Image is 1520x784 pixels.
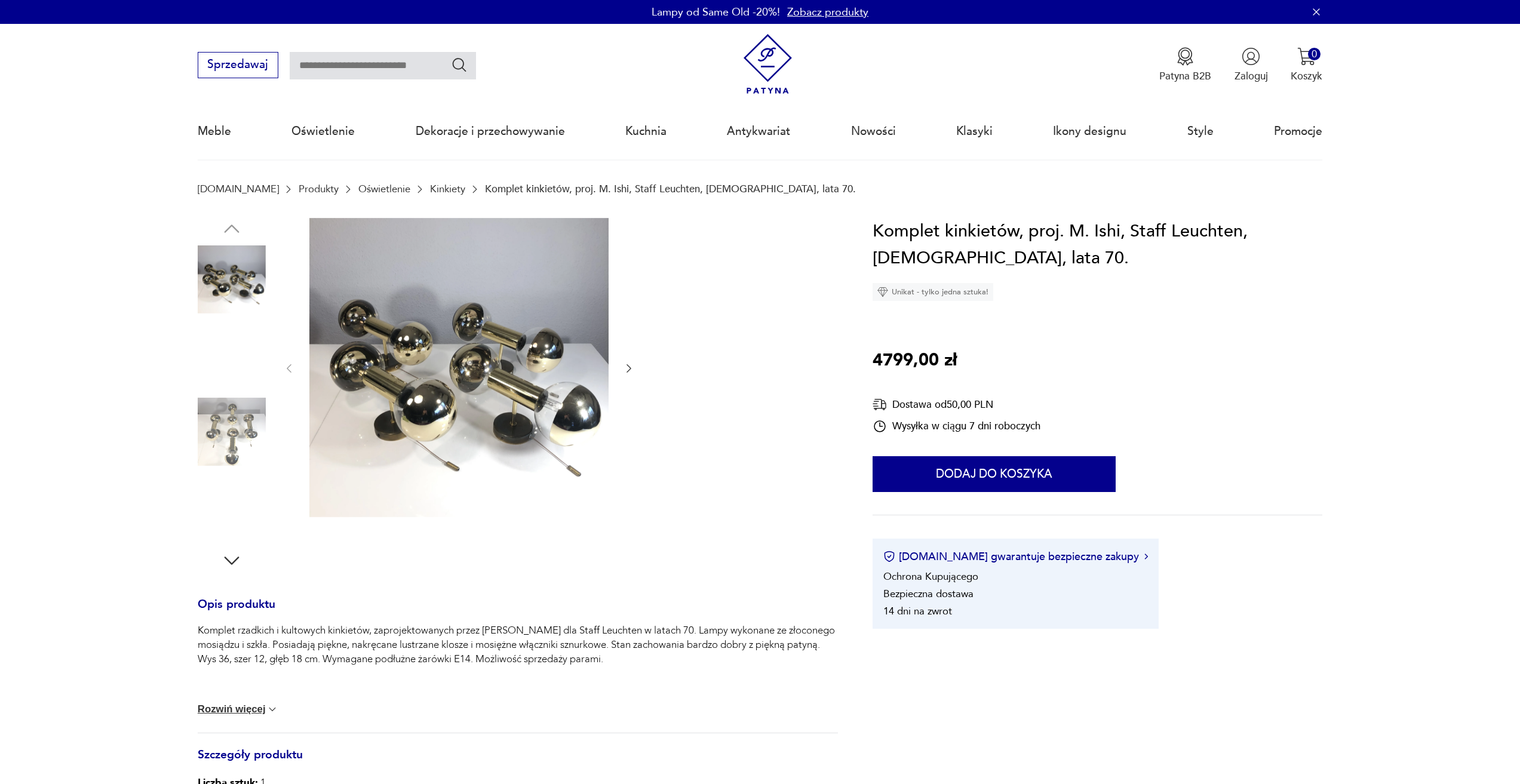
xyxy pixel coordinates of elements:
[430,183,465,195] a: Kinkiety
[883,604,952,618] li: 14 dni na zwrot
[873,347,957,374] p: 4799,00 zł
[358,183,410,195] a: Oświetlenie
[266,703,278,715] img: chevron down
[883,551,895,562] img: Ikona certyfikatu
[883,570,978,583] li: Ochrona Kupującego
[1297,47,1316,66] img: Ikona koszyka
[652,5,780,20] p: Lampy od Same Old -20%!
[198,104,231,159] a: Meble
[787,5,868,20] a: Zobacz produkty
[873,218,1322,272] h1: Komplet kinkietów, proj. M. Ishi, Staff Leuchten, [DEMOGRAPHIC_DATA], lata 70.
[198,474,266,542] img: Zdjęcie produktu Komplet kinkietów, proj. M. Ishi, Staff Leuchten, Niemcy, lata 70.
[1187,104,1214,159] a: Style
[198,52,278,78] button: Sprzedawaj
[873,456,1116,492] button: Dodaj do koszyka
[1291,69,1322,83] p: Koszyk
[956,104,993,159] a: Klasyki
[198,751,838,774] h3: Szczegóły produktu
[291,104,355,159] a: Oświetlenie
[1235,47,1268,83] button: Zaloguj
[1308,48,1321,60] div: 0
[198,183,279,195] a: [DOMAIN_NAME]
[198,703,279,715] button: Rozwiń więcej
[198,600,838,624] h3: Opis produktu
[738,34,798,94] img: Patyna - sklep z meblami i dekoracjami vintage
[877,287,888,297] img: Ikona diamentu
[198,398,266,466] img: Zdjęcie produktu Komplet kinkietów, proj. M. Ishi, Staff Leuchten, Niemcy, lata 70.
[198,245,266,313] img: Zdjęcie produktu Komplet kinkietów, proj. M. Ishi, Staff Leuchten, Niemcy, lata 70.
[873,419,1040,433] div: Wysyłka w ciągu 7 dni roboczych
[1144,554,1148,559] img: Ikona strzałki w prawo
[1235,69,1268,83] p: Zaloguj
[1053,104,1126,159] a: Ikony designu
[883,587,974,601] li: Bezpieczna dostawa
[883,549,1148,564] button: [DOMAIN_NAME] gwarantuje bezpieczne zakupy
[873,397,887,412] img: Ikona dostawy
[873,397,1040,412] div: Dostawa od 50,00 PLN
[485,183,856,195] p: Komplet kinkietów, proj. M. Ishi, Staff Leuchten, [DEMOGRAPHIC_DATA], lata 70.
[451,56,468,73] button: Szukaj
[299,183,339,195] a: Produkty
[198,623,838,666] p: Komplet rzadkich i kultowych kinkietów, zaprojektowanych przez [PERSON_NAME] dla Staff Leuchten w...
[1274,104,1322,159] a: Promocje
[625,104,667,159] a: Kuchnia
[416,104,565,159] a: Dekoracje i przechowywanie
[1159,69,1211,83] p: Patyna B2B
[851,104,896,159] a: Nowości
[727,104,790,159] a: Antykwariat
[1176,47,1194,66] img: Ikona medalu
[309,218,609,517] img: Zdjęcie produktu Komplet kinkietów, proj. M. Ishi, Staff Leuchten, Niemcy, lata 70.
[873,283,993,301] div: Unikat - tylko jedna sztuka!
[1159,47,1211,83] a: Ikona medaluPatyna B2B
[198,61,278,70] a: Sprzedawaj
[1159,47,1211,83] button: Patyna B2B
[198,321,266,389] img: Zdjęcie produktu Komplet kinkietów, proj. M. Ishi, Staff Leuchten, Niemcy, lata 70.
[1291,47,1322,83] button: 0Koszyk
[1242,47,1260,66] img: Ikonka użytkownika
